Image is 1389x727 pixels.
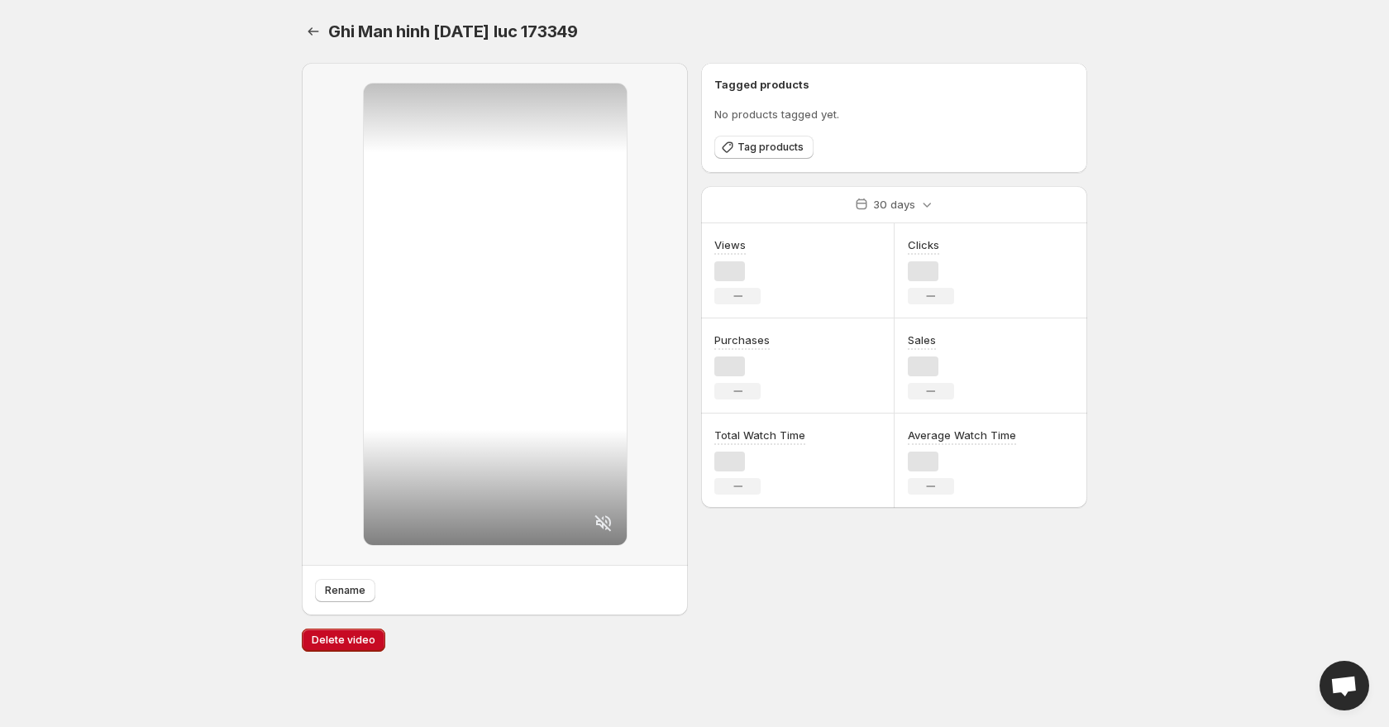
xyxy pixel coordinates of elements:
[908,427,1016,443] h3: Average Watch Time
[302,20,325,43] button: Settings
[325,584,365,597] span: Rename
[1320,661,1369,710] a: Open chat
[302,629,385,652] button: Delete video
[873,196,915,213] p: 30 days
[714,106,1074,122] p: No products tagged yet.
[737,141,804,154] span: Tag products
[328,22,578,41] span: Ghi Man hinh [DATE] luc 173349
[312,634,375,647] span: Delete video
[714,332,770,348] h3: Purchases
[714,237,746,253] h3: Views
[714,136,814,159] button: Tag products
[908,237,939,253] h3: Clicks
[315,579,375,602] button: Rename
[714,76,1074,93] h6: Tagged products
[714,427,805,443] h3: Total Watch Time
[908,332,936,348] h3: Sales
